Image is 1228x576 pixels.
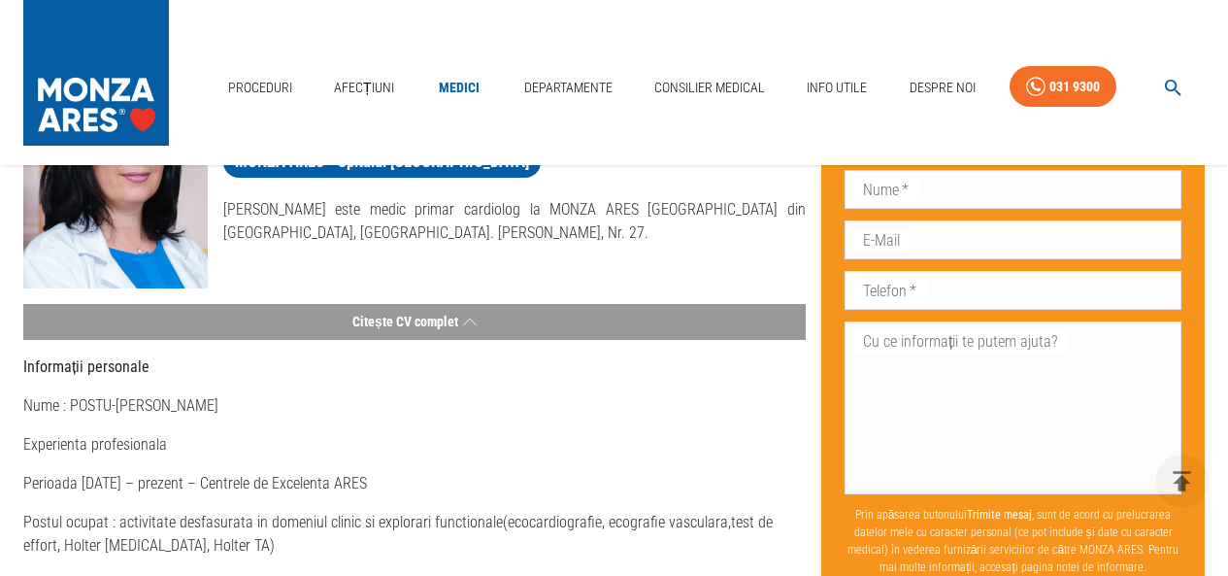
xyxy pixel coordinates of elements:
p: [PERSON_NAME] este medic primar cardiolog la MONZA ARES [GEOGRAPHIC_DATA] din [GEOGRAPHIC_DATA], ... [223,198,807,245]
a: Departamente [516,68,620,108]
b: Trimite mesaj [967,507,1032,521]
a: Info Utile [799,68,875,108]
p: Perioada [DATE] – prezent – Centrele de Excelenta ARES [23,472,806,495]
a: Despre Noi [902,68,983,108]
a: Proceduri [220,68,300,108]
button: delete [1155,455,1209,508]
p: Nume : POSTU-[PERSON_NAME] [23,394,806,418]
a: 031 9300 [1010,66,1116,108]
p: Postul ocupat : activitate desfasurata in domeniul clinic si explorari functionale(ecocardiografi... [23,511,806,558]
p: Experienta profesionala [23,433,806,457]
img: Dr. Alexandra Postu [23,46,208,288]
a: Consilier Medical [647,68,773,108]
strong: Informații personale [23,357,149,376]
button: Citește CV complet [23,304,806,340]
a: Afecțiuni [326,68,402,108]
div: 031 9300 [1049,75,1100,99]
a: Medici [428,68,490,108]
